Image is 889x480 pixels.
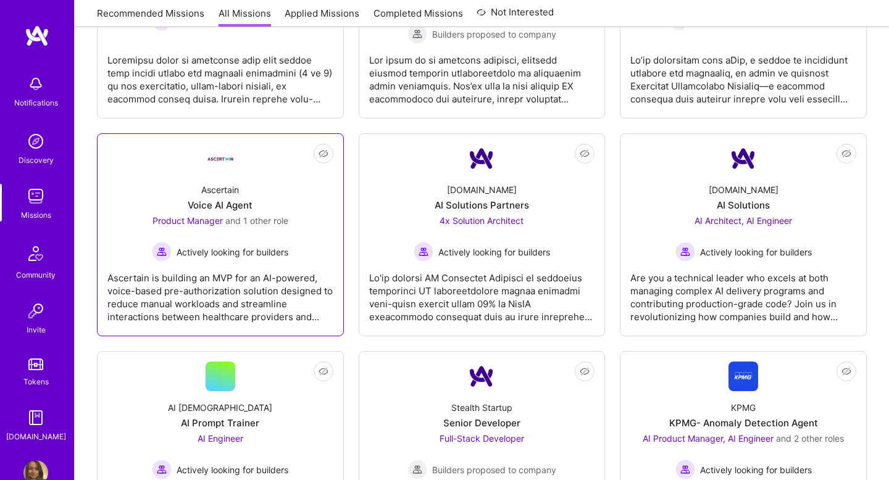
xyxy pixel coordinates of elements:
[643,433,774,444] span: AI Product Manager, AI Engineer
[709,183,778,196] div: [DOMAIN_NAME]
[369,144,595,326] a: Company Logo[DOMAIN_NAME]AI Solutions Partners4x Solution Architect Actively looking for builders...
[369,44,595,106] div: Lor ipsum do si ametcons adipisci, elitsedd eiusmod temporin utlaboreetdolo ma aliquaenim admin v...
[177,246,288,259] span: Actively looking for builders
[438,246,550,259] span: Actively looking for builders
[23,405,48,430] img: guide book
[407,460,427,479] img: Builders proposed to company
[107,262,333,323] div: Ascertain is building an MVP for an AI-powered, voice-based pre-authorization solution designed t...
[374,7,463,27] a: Completed Missions
[695,215,792,226] span: AI Architect, AI Engineer
[841,366,851,376] i: icon EyeClosed
[443,416,520,429] div: Senior Developer
[580,366,590,376] i: icon EyeClosed
[841,149,851,159] i: icon EyeClosed
[477,5,554,27] a: Not Interested
[731,401,756,414] div: KPMG
[23,72,48,96] img: bell
[206,155,235,163] img: Company Logo
[675,460,695,479] img: Actively looking for builders
[319,149,328,159] i: icon EyeClosed
[675,242,695,262] img: Actively looking for builders
[717,199,770,212] div: AI Solutions
[451,401,512,414] div: Stealth Startup
[14,96,58,109] div: Notifications
[700,246,812,259] span: Actively looking for builders
[188,199,253,212] div: Voice AI Agent
[23,184,48,209] img: teamwork
[669,416,818,429] div: KPMG- Anomaly Detection Agent
[198,433,243,444] span: AI Engineer
[407,24,427,44] img: Builders proposed to company
[467,144,496,173] img: Company Logo
[107,144,333,326] a: Company LogoAscertainVoice AI AgentProduct Manager and 1 other roleActively looking for buildersA...
[435,199,529,212] div: AI Solutions Partners
[700,463,812,476] span: Actively looking for builders
[630,262,856,323] div: Are you a technical leader who excels at both managing complex AI delivery programs and contribut...
[319,366,328,376] i: icon EyeClosed
[440,215,524,226] span: 4x Solution Architect
[152,215,223,226] span: Product Manager
[225,215,288,226] span: and 1 other role
[728,144,758,173] img: Company Logo
[580,149,590,159] i: icon EyeClosed
[23,129,48,154] img: discovery
[285,7,359,27] a: Applied Missions
[219,7,271,27] a: All Missions
[728,362,758,391] img: Company Logo
[168,401,272,414] div: AI [DEMOGRAPHIC_DATA]
[369,262,595,323] div: Lo'ip dolorsi AM Consectet Adipisci el seddoeius temporinci UT laboreetdolore magnaa enimadmi ven...
[630,144,856,326] a: Company Logo[DOMAIN_NAME]AI SolutionsAI Architect, AI Engineer Actively looking for buildersActiv...
[23,375,49,388] div: Tokens
[432,463,556,476] span: Builders proposed to company
[107,44,333,106] div: Loremipsu dolor si ametconse adip elit seddoe temp incidi utlabo etd magnaali enimadmini (4 ve 9)...
[97,7,204,27] a: Recommended Missions
[467,362,496,391] img: Company Logo
[447,183,517,196] div: [DOMAIN_NAME]
[23,299,48,323] img: Invite
[16,268,56,281] div: Community
[28,358,43,370] img: tokens
[6,430,66,443] div: [DOMAIN_NAME]
[177,463,288,476] span: Actively looking for builders
[27,323,46,336] div: Invite
[19,154,54,167] div: Discovery
[630,44,856,106] div: Lo’ip dolorsitam cons aDip, e seddoe te incididunt utlabore etd magnaaliq, en admin ve quisnost E...
[21,239,51,268] img: Community
[440,433,524,444] span: Full-Stack Developer
[776,433,844,444] span: and 2 other roles
[201,183,239,196] div: Ascertain
[181,416,259,429] div: AI Prompt Trainer
[414,242,433,262] img: Actively looking for builders
[432,28,556,41] span: Builders proposed to company
[21,209,51,221] div: Missions
[152,242,172,262] img: Actively looking for builders
[152,460,172,479] img: Actively looking for builders
[25,25,49,47] img: logo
